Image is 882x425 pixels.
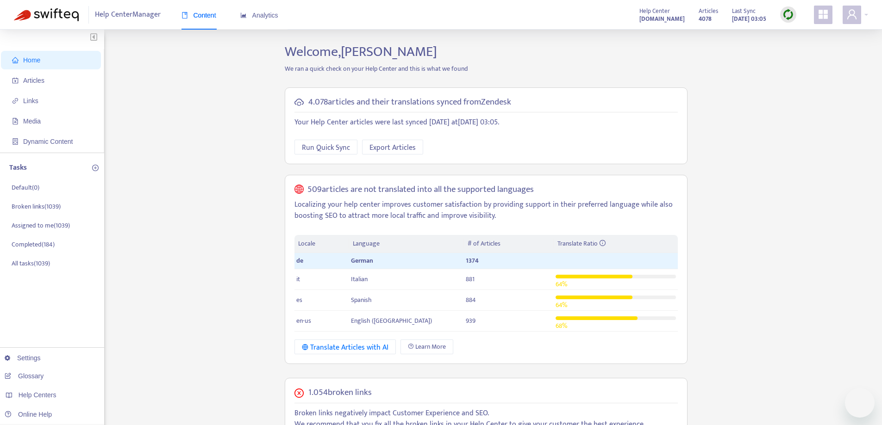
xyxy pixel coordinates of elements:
[556,320,567,331] span: 68 %
[557,239,674,249] div: Translate Ratio
[556,279,567,289] span: 64 %
[12,240,55,249] p: Completed ( 184 )
[294,117,678,128] p: Your Help Center articles were last synced [DATE] at [DATE] 03:05 .
[12,57,19,63] span: home
[818,9,829,20] span: appstore
[351,295,372,305] span: Spanish
[23,117,41,125] span: Media
[308,388,372,398] h5: 1.054 broken links
[278,64,694,74] p: We ran a quick check on your Help Center and this is what we found
[23,56,40,64] span: Home
[294,185,304,195] span: global
[845,388,875,418] iframe: Schaltfläche zum Öffnen des Messaging-Fensters
[12,118,19,124] span: file-image
[5,354,41,362] a: Settings
[351,274,368,284] span: Italian
[294,235,349,253] th: Locale
[19,391,56,399] span: Help Centers
[240,12,247,18] span: area-chart
[351,255,373,266] span: German
[307,185,534,195] h5: 509 articles are not translated into all the supported languages
[699,6,718,16] span: Articles
[302,342,388,353] div: Translate Articles with AI
[351,315,432,326] span: English ([GEOGRAPHIC_DATA])
[369,142,416,154] span: Export Articles
[296,315,311,326] span: en-us
[9,162,27,173] p: Tasks
[12,77,19,84] span: account-book
[400,339,453,354] a: Learn More
[181,12,216,19] span: Content
[639,14,685,24] strong: [DOMAIN_NAME]
[12,98,19,104] span: link
[362,140,423,154] button: Export Articles
[23,138,73,145] span: Dynamic Content
[732,6,756,16] span: Last Sync
[296,274,300,284] span: it
[294,199,678,222] p: Localizing your help center improves customer satisfaction by providing support in their preferre...
[556,300,567,310] span: 64 %
[699,14,712,24] strong: 4078
[846,9,857,20] span: user
[302,142,350,154] span: Run Quick Sync
[294,98,304,107] span: cloud-sync
[296,295,302,305] span: es
[308,97,511,108] h5: 4.078 articles and their translations synced from Zendesk
[294,140,357,154] button: Run Quick Sync
[294,388,304,398] span: close-circle
[466,315,475,326] span: 939
[14,8,79,21] img: Swifteq
[296,255,303,266] span: de
[294,339,396,354] button: Translate Articles with AI
[95,6,161,24] span: Help Center Manager
[639,6,670,16] span: Help Center
[181,12,188,18] span: book
[466,295,476,305] span: 884
[464,235,553,253] th: # of Articles
[12,138,19,145] span: container
[12,259,50,268] p: All tasks ( 1039 )
[639,13,685,24] a: [DOMAIN_NAME]
[23,97,38,105] span: Links
[349,235,464,253] th: Language
[5,411,52,418] a: Online Help
[12,221,70,230] p: Assigned to me ( 1039 )
[466,255,479,266] span: 1374
[285,40,437,63] span: Welcome, [PERSON_NAME]
[782,9,794,20] img: sync.dc5367851b00ba804db3.png
[415,342,446,352] span: Learn More
[732,14,766,24] strong: [DATE] 03:05
[12,202,61,211] p: Broken links ( 1039 )
[240,12,278,19] span: Analytics
[5,372,44,380] a: Glossary
[92,165,99,171] span: plus-circle
[23,77,44,84] span: Articles
[466,274,475,284] span: 881
[12,183,39,192] p: Default ( 0 )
